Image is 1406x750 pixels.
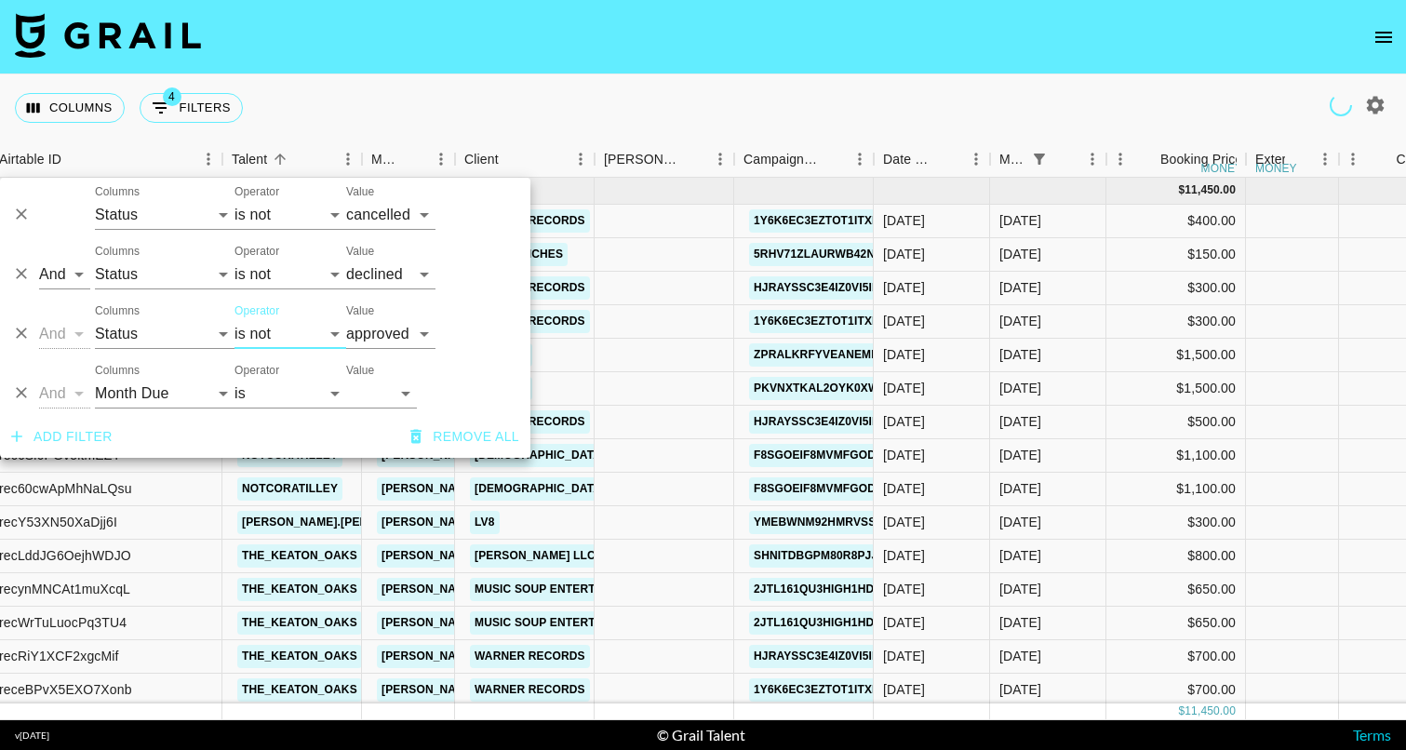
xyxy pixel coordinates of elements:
div: $700.00 [1106,674,1246,707]
a: [DEMOGRAPHIC_DATA] [470,444,609,467]
div: Aug '25 [999,379,1041,397]
button: Menu [1106,145,1134,173]
a: the_keaton_oaks [237,645,362,668]
div: 7/31/2025 [883,446,925,464]
label: Operator [234,244,279,260]
div: $300.00 [1106,305,1246,339]
button: Sort [936,146,962,172]
div: Aug '25 [999,412,1041,431]
div: 7/31/2025 [883,479,925,498]
div: Aug '25 [999,211,1041,230]
div: Aug '25 [999,446,1041,464]
a: ZpralkRFyveANEMK4jJd [749,343,911,367]
button: Delete [7,260,35,288]
a: 1y6K6ec3eztoT1ITXb0z [749,678,898,702]
div: 8/7/2025 [883,278,925,297]
div: $700.00 [1106,640,1246,674]
a: LV8 [470,511,500,534]
button: Sort [1134,146,1160,172]
div: 8/7/2025 [883,412,925,431]
div: Aug '25 [999,513,1041,531]
div: 8/7/2025 [883,647,925,665]
button: Show filters [1026,146,1052,172]
a: 1y6K6ec3eztoT1ITXb0z [749,209,898,233]
label: Columns [95,244,140,260]
a: [PERSON_NAME][EMAIL_ADDRESS][DOMAIN_NAME] [377,511,680,534]
button: Add filter [4,420,120,454]
a: the_keaton_oaks [237,678,362,702]
button: Menu [194,145,222,173]
label: Columns [95,363,140,379]
div: Date Created [874,141,990,178]
div: Aug '25 [999,647,1041,665]
button: Sort [61,146,87,172]
a: the_keaton_oaks [237,544,362,568]
button: Sort [1052,146,1078,172]
div: Month Due [990,141,1106,178]
label: Value [346,184,374,200]
select: Logic operator [39,260,90,289]
div: 8/11/2025 [883,245,925,263]
div: money [1201,163,1243,174]
div: $150.00 [1106,238,1246,272]
div: 11,450.00 [1185,182,1236,198]
a: the_keaton_oaks [237,611,362,635]
div: 7/10/2025 [883,345,925,364]
div: $500.00 [1106,406,1246,439]
button: Menu [427,145,455,173]
div: Talent [232,141,267,178]
span: Refreshing users, campaigns... [1328,92,1353,117]
label: Value [346,363,374,379]
div: Booker [595,141,734,178]
div: v [DATE] [15,730,49,742]
div: Manager [362,141,455,178]
button: Menu [567,145,595,173]
div: $650.00 [1106,607,1246,640]
button: Delete [7,200,35,228]
a: 2JtL161QU3HIGH1hdV8x [749,578,900,601]
a: YmEbwnM92hMrVsSYKxCj [749,511,918,534]
div: $1,100.00 [1106,473,1246,506]
div: Aug '25 [999,546,1041,565]
div: 6/20/2025 [883,546,925,565]
div: 8/7/2025 [883,211,925,230]
button: Sort [267,146,293,172]
div: money [1255,163,1297,174]
div: Aug '25 [999,278,1041,297]
button: Menu [962,145,990,173]
div: Campaign (Type) [734,141,874,178]
button: Remove all [403,420,527,454]
button: Menu [1078,145,1106,173]
select: Logic operator [39,379,90,408]
span: 4 [163,87,181,106]
div: $300.00 [1106,506,1246,540]
button: Menu [1311,145,1339,173]
a: [PERSON_NAME][EMAIL_ADDRESS][DOMAIN_NAME] [377,544,680,568]
button: Menu [706,145,734,173]
button: open drawer [1365,19,1402,56]
div: $1,500.00 [1106,372,1246,406]
div: Date Created [883,141,936,178]
div: Booking Price [1160,141,1242,178]
a: [PERSON_NAME][EMAIL_ADDRESS][DOMAIN_NAME] [377,678,680,702]
div: 11,450.00 [1185,703,1236,719]
div: $ [1178,703,1185,719]
div: $400.00 [1106,205,1246,238]
a: hjRAysSC3e4IZ0VI5ilq [749,276,892,300]
div: 1 active filter [1026,146,1052,172]
div: $1,500.00 [1106,339,1246,372]
button: Show filters [140,93,243,123]
button: Sort [1370,146,1396,172]
a: [PERSON_NAME][EMAIL_ADDRESS][DOMAIN_NAME] [377,611,680,635]
a: ShNitDBgPm80r8pJJiMQ [749,544,904,568]
div: Aug '25 [999,345,1041,364]
label: Columns [95,303,140,319]
div: $650.00 [1106,573,1246,607]
div: $ [1178,182,1185,198]
button: Sort [499,146,525,172]
div: 8/7/2025 [883,680,925,699]
a: [PERSON_NAME][EMAIL_ADDRESS][DOMAIN_NAME] [377,578,680,601]
div: Aug '25 [999,312,1041,330]
label: Columns [95,184,140,200]
a: F8sgoEIf8mVMfGODIh6C [749,444,906,467]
